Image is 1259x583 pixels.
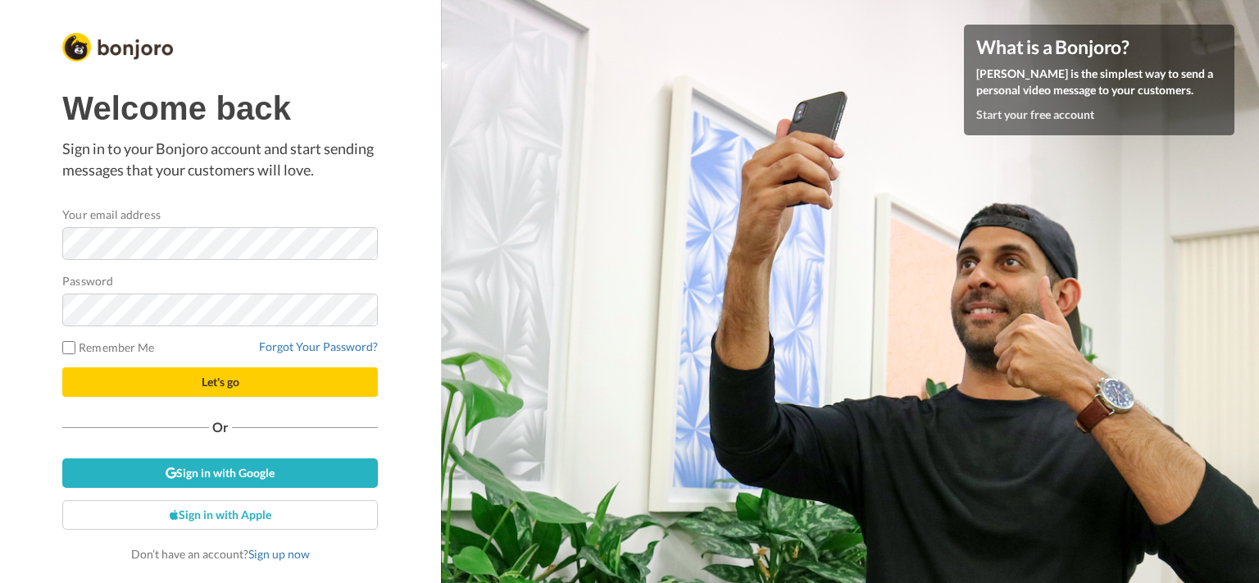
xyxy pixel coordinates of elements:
label: Remember Me [62,339,154,356]
a: Forgot Your Password? [259,339,378,353]
span: Don’t have an account? [131,547,310,561]
p: [PERSON_NAME] is the simplest way to send a personal video message to your customers. [976,66,1222,98]
h4: What is a Bonjoro? [976,37,1222,57]
a: Sign in with Apple [62,500,378,530]
button: Let's go [62,367,378,397]
h1: Welcome back [62,90,378,126]
a: Sign in with Google [62,458,378,488]
label: Password [62,272,113,289]
input: Remember Me [62,341,75,354]
span: Or [209,421,232,433]
label: Your email address [62,206,160,223]
p: Sign in to your Bonjoro account and start sending messages that your customers will love. [62,139,378,180]
a: Sign up now [248,547,310,561]
a: Start your free account [976,107,1094,121]
span: Let's go [202,375,239,389]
